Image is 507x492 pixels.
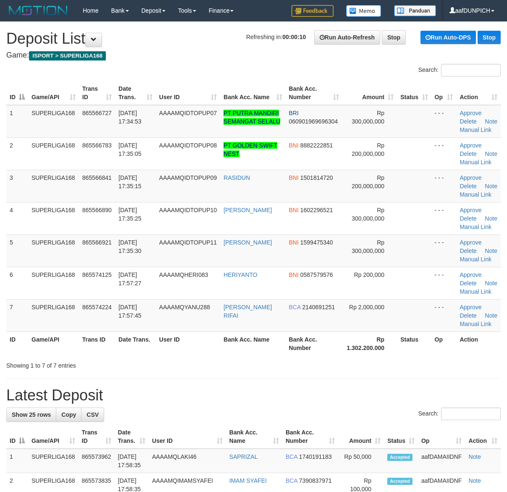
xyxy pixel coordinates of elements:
span: BCA [286,477,297,484]
span: 865566921 [82,239,112,246]
img: panduan.png [394,5,436,16]
span: CSV [87,411,99,418]
td: AAAAMQLAKI46 [149,449,226,473]
th: ID: activate to sort column descending [6,425,28,449]
th: Status [397,332,431,355]
span: 865566841 [82,174,112,181]
span: BNI [289,174,299,181]
th: Amount: activate to sort column ascending [342,81,397,105]
span: [DATE] 17:35:25 [118,207,142,222]
td: - - - [431,234,457,267]
th: Bank Acc. Number: activate to sort column ascending [286,81,342,105]
th: Bank Acc. Number [286,332,342,355]
label: Search: [418,408,501,420]
th: Status: activate to sort column ascending [384,425,418,449]
span: Rp 200,000 [354,271,384,278]
td: 865573962 [79,449,115,473]
a: [PERSON_NAME] RIFAI [223,304,272,319]
span: Accepted [387,478,412,485]
span: BCA [289,304,301,310]
th: Op: activate to sort column ascending [418,425,465,449]
a: Note [485,215,497,222]
img: MOTION_logo.png [6,4,70,17]
a: Note [485,247,497,254]
div: Showing 1 to 7 of 7 entries [6,358,205,370]
td: 2 [6,137,28,170]
span: [DATE] 17:35:05 [118,142,142,157]
td: - - - [431,170,457,202]
td: 1 [6,449,28,473]
a: Run Auto-Refresh [314,30,380,45]
a: PT PUTRA MANDIRI SEMANGAT SELALU [223,110,280,125]
span: 865566727 [82,110,112,116]
span: Copy 8882222851 to clipboard [300,142,333,149]
td: aafDAMAIIDNF [418,449,465,473]
th: Trans ID: activate to sort column ascending [79,425,115,449]
th: Trans ID [79,332,115,355]
span: AAAAMQIDTOPUP11 [159,239,217,246]
a: Delete [460,118,476,125]
span: Copy 0587579576 to clipboard [300,271,333,278]
a: Note [485,118,497,125]
a: Delete [460,215,476,222]
span: Rp 200,000,000 [352,174,384,189]
a: Note [468,453,481,460]
th: Bank Acc. Name: activate to sort column ascending [226,425,282,449]
span: Copy [61,411,76,418]
span: BNI [289,271,299,278]
th: Game/API: activate to sort column ascending [28,425,79,449]
span: 865566783 [82,142,112,149]
td: SUPERLIGA168 [28,299,79,332]
span: AAAAMQIDTOPUP08 [159,142,217,149]
a: Delete [460,183,476,189]
span: BRI [289,110,299,116]
span: Rp 300,000,000 [352,207,384,222]
h4: Game: [6,51,501,60]
a: IMAM SYAFEI [229,477,267,484]
td: SUPERLIGA168 [28,137,79,170]
a: Delete [460,280,476,287]
a: Note [485,183,497,189]
a: Manual Link [460,256,491,263]
td: 4 [6,202,28,234]
td: SUPERLIGA168 [28,202,79,234]
a: Note [485,312,497,319]
a: Note [468,477,481,484]
span: AAAAMQYANU288 [159,304,210,310]
td: 6 [6,267,28,299]
a: Copy [56,408,81,422]
a: Manual Link [460,126,491,133]
td: - - - [431,267,457,299]
th: Action: activate to sort column ascending [465,425,501,449]
a: Approve [460,110,481,116]
a: Approve [460,142,481,149]
a: Manual Link [460,159,491,166]
th: User ID: activate to sort column ascending [156,81,220,105]
td: 7 [6,299,28,332]
span: Rp 200,000,000 [352,142,384,157]
span: Rp 300,000,000 [352,239,384,254]
th: Action: activate to sort column ascending [456,81,501,105]
h1: Latest Deposit [6,387,501,404]
th: Status: activate to sort column ascending [397,81,431,105]
a: Show 25 rows [6,408,56,422]
a: Approve [460,271,481,278]
td: SUPERLIGA168 [28,105,79,138]
td: SUPERLIGA168 [28,170,79,202]
a: PT GOLDEN SWIFT NEST [223,142,277,157]
span: Copy 1602296521 to clipboard [300,207,333,213]
th: Op: activate to sort column ascending [431,81,457,105]
th: Game/API [28,332,79,355]
span: [DATE] 17:35:15 [118,174,142,189]
a: Delete [460,150,476,157]
th: User ID: activate to sort column ascending [149,425,226,449]
th: Trans ID: activate to sort column ascending [79,81,115,105]
th: ID [6,332,28,355]
span: AAAAMQHERI083 [159,271,208,278]
a: Delete [460,312,476,319]
td: [DATE] 17:58:35 [115,449,149,473]
span: [DATE] 17:57:45 [118,304,142,319]
span: 865574125 [82,271,112,278]
th: ID: activate to sort column descending [6,81,28,105]
a: Approve [460,304,481,310]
